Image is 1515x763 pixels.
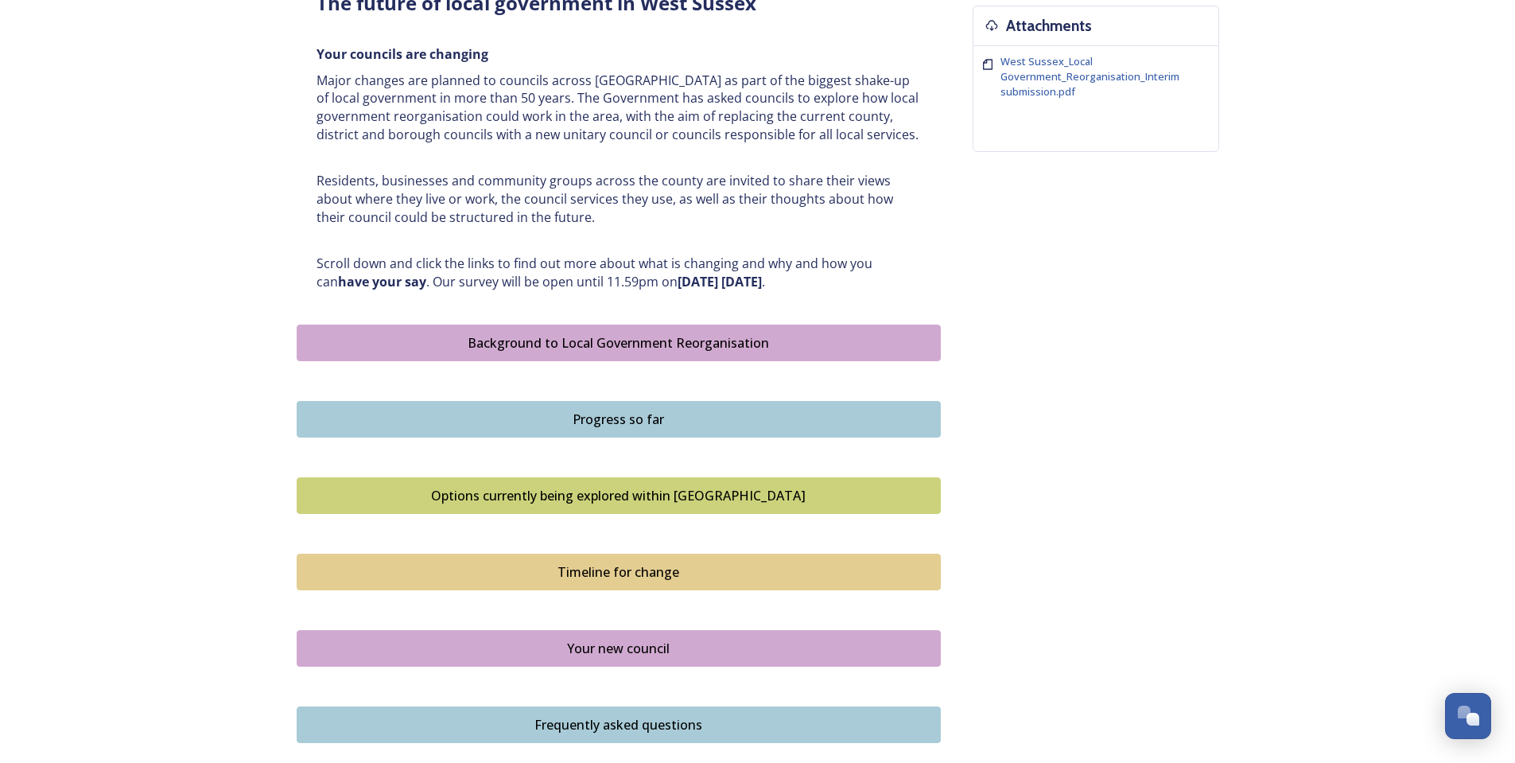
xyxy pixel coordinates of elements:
[297,554,941,590] button: Timeline for change
[1000,54,1179,99] span: West Sussex_Local Government_Reorganisation_Interim submission.pdf
[297,630,941,667] button: Your new council
[1006,14,1092,37] h3: Attachments
[297,325,941,361] button: Background to Local Government Reorganisation
[305,715,932,734] div: Frequently asked questions
[297,401,941,438] button: Progress so far
[317,255,921,290] p: Scroll down and click the links to find out more about what is changing and why and how you can ....
[678,273,718,290] strong: [DATE]
[305,486,932,505] div: Options currently being explored within [GEOGRAPHIC_DATA]
[721,273,762,290] strong: [DATE]
[297,707,941,743] button: Frequently asked questions
[297,477,941,514] button: Options currently being explored within West Sussex
[338,273,426,290] strong: have your say
[305,563,932,582] div: Timeline for change
[305,333,932,352] div: Background to Local Government Reorganisation
[305,639,932,658] div: Your new council
[317,72,921,144] p: Major changes are planned to councils across [GEOGRAPHIC_DATA] as part of the biggest shake-up of...
[317,172,921,226] p: Residents, businesses and community groups across the county are invited to share their views abo...
[317,45,488,63] strong: Your councils are changing
[305,410,932,429] div: Progress so far
[1445,693,1491,739] button: Open Chat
